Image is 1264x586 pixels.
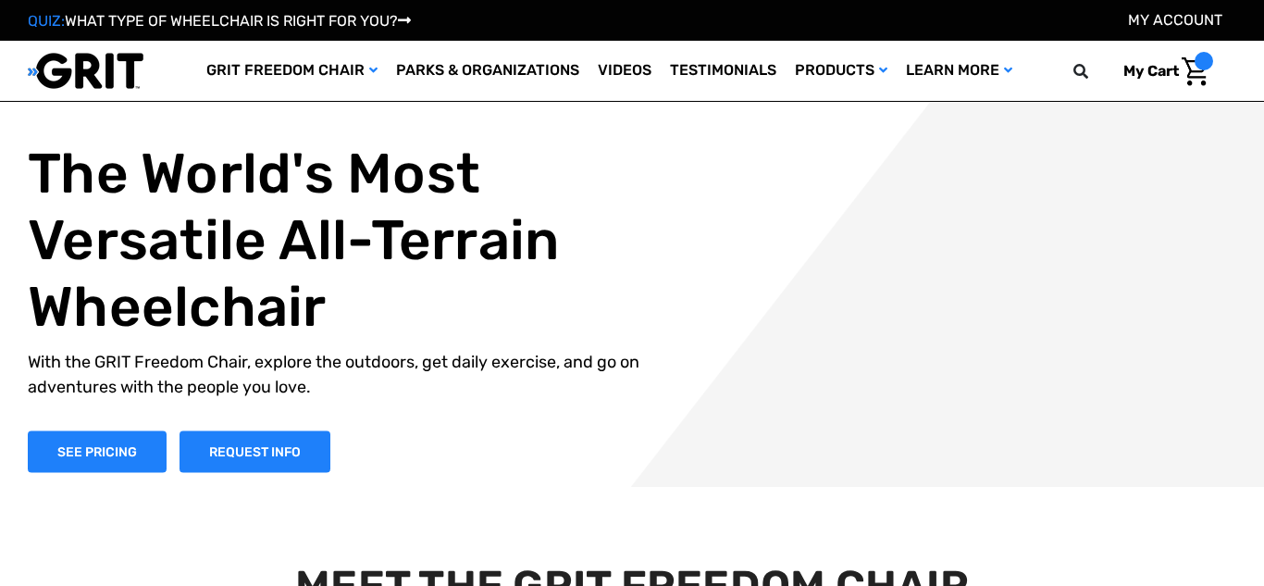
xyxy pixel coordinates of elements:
[786,41,897,101] a: Products
[1109,52,1213,91] a: Cart with 0 items
[28,12,65,30] span: QUIZ:
[28,430,167,472] a: Shop Now
[180,430,330,472] a: Slide number 1, Request Information
[28,349,646,399] p: With the GRIT Freedom Chair, explore the outdoors, get daily exercise, and go on adventures with ...
[1128,11,1222,29] a: Account
[28,140,646,340] h1: The World's Most Versatile All-Terrain Wheelchair
[28,52,143,90] img: GRIT All-Terrain Wheelchair and Mobility Equipment
[1182,57,1208,86] img: Cart
[1082,52,1109,91] input: Search
[28,12,411,30] a: QUIZ:WHAT TYPE OF WHEELCHAIR IS RIGHT FOR YOU?
[897,41,1022,101] a: Learn More
[197,41,387,101] a: GRIT Freedom Chair
[661,41,786,101] a: Testimonials
[1123,62,1179,80] span: My Cart
[387,41,589,101] a: Parks & Organizations
[589,41,661,101] a: Videos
